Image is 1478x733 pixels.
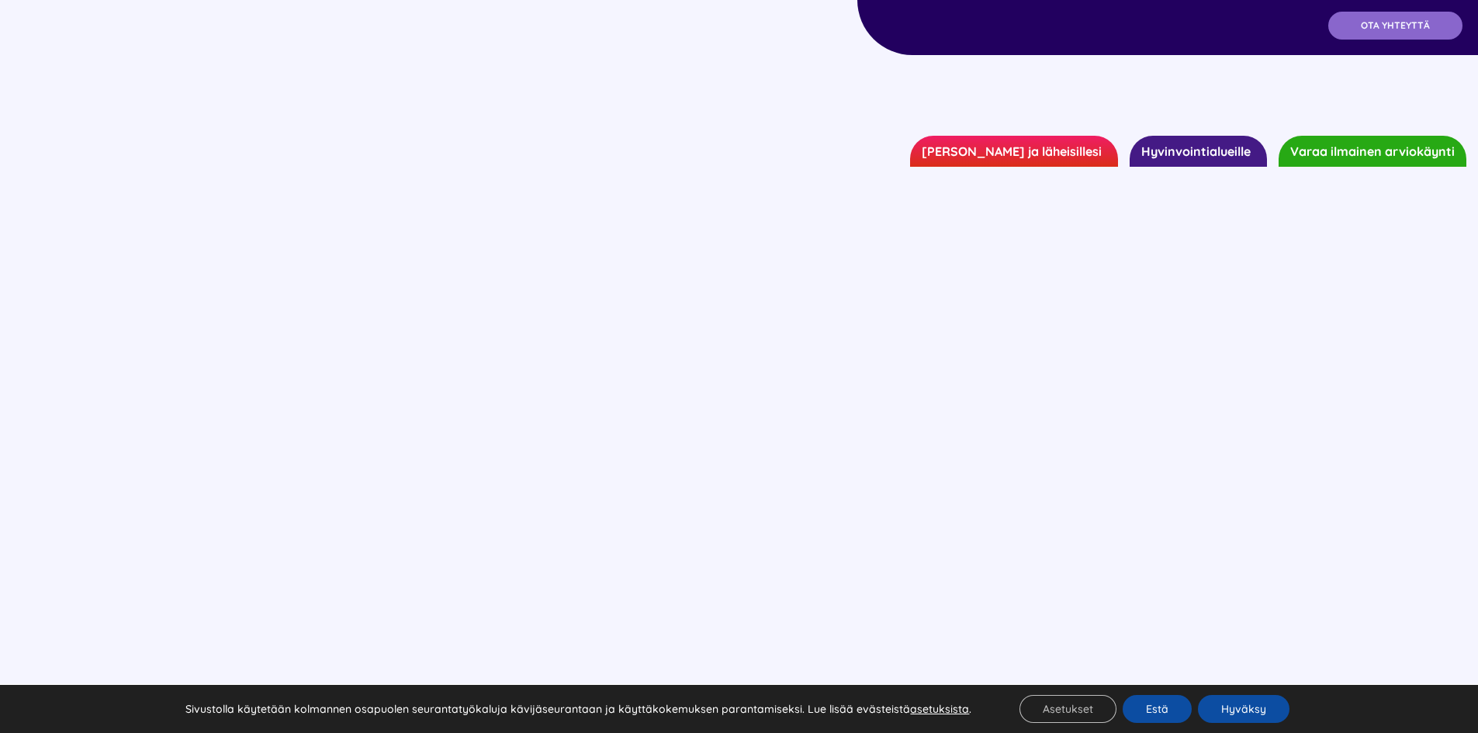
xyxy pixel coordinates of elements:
[1130,136,1267,167] a: Hyvinvointialueille
[910,702,969,716] button: asetuksista
[1123,695,1192,723] button: Estä
[185,702,971,716] p: Sivustolla käytetään kolmannen osapuolen seurantatyökaluja kävijäseurantaan ja käyttäkokemuksen p...
[1019,695,1116,723] button: Asetukset
[1279,136,1466,167] a: Varaa ilmainen arviokäynti
[1328,12,1462,40] a: OTA YHTEYTTÄ
[1198,695,1289,723] button: Hyväksy
[910,136,1118,167] a: [PERSON_NAME] ja läheisillesi
[1361,20,1430,31] span: OTA YHTEYTTÄ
